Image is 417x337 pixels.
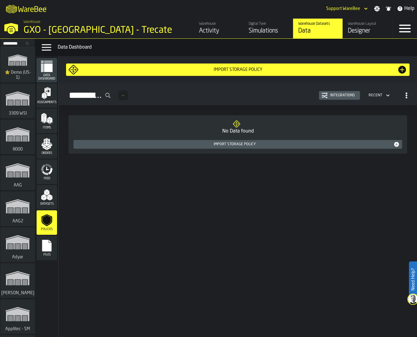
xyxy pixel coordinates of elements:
[0,263,35,299] a: link-to-/wh/i/72fe6713-8242-4c3c-8adf-5d67388ea6d5/simulations
[199,22,238,26] div: Warehouse
[298,22,338,26] div: Warehouse Datasets
[73,140,402,149] button: button-Import Storage Policy
[12,183,23,188] span: AAG
[37,74,57,81] span: Data Dashboard
[343,19,392,38] a: link-to-/wh/i/7274009e-5361-4e21-8e36-7045ee840609/designer
[11,255,24,260] span: Adyar
[58,44,415,51] div: Data Dashboard
[37,83,57,108] li: menu Assignments
[24,25,189,36] div: GXO - [GEOGRAPHIC_DATA] - Trecate
[293,19,343,38] a: link-to-/wh/i/7274009e-5361-4e21-8e36-7045ee840609/data
[4,326,31,331] span: Applitec - SM
[369,93,382,98] div: DropdownMenuValue-4
[249,22,288,26] div: Digital Twin
[383,6,394,12] label: button-toggle-Notifications
[37,177,57,180] span: Feed
[0,191,35,227] a: link-to-/wh/i/ba0ffe14-8e36-4604-ab15-0eac01efbf24/simulations
[24,20,40,24] span: Warehouse
[37,236,57,260] li: menu Files
[59,83,417,105] h2: button-Storage Policy
[243,19,293,38] a: link-to-/wh/i/7274009e-5361-4e21-8e36-7045ee840609/simulations
[37,202,57,206] span: Datasets
[76,142,393,147] div: Import Storage Policy
[199,27,238,35] div: Activity
[348,27,387,35] div: Designer
[298,27,338,35] div: Data
[404,5,415,12] span: Help
[37,151,57,155] span: Orders
[0,48,35,84] a: link-to-/wh/i/103622fe-4b04-4da1-b95f-2619b9c959cc/simulations
[37,185,57,210] li: menu Datasets
[0,120,35,155] a: link-to-/wh/i/b2e041e4-2753-4086-a82a-958e8abdd2c7/simulations
[7,111,28,116] span: 3309 WSI
[319,91,360,100] button: button-Integrations
[394,5,417,12] label: button-toggle-Help
[37,228,57,231] span: Policies
[194,19,243,38] a: link-to-/wh/i/7274009e-5361-4e21-8e36-7045ee840609/feed/
[0,84,35,120] a: link-to-/wh/i/d1ef1afb-ce11-4124-bdae-ba3d01893ec0/simulations
[249,27,288,35] div: Simulations
[0,155,35,191] a: link-to-/wh/i/27cb59bd-8ba0-4176-b0f1-d82d60966913/simulations
[37,134,57,159] li: menu Orders
[37,160,57,184] li: menu Feed
[116,90,131,100] div: ButtonLoadMore-Load More-Prev-First-Last
[0,299,35,335] a: link-to-/wh/i/662479f8-72da-4751-a936-1d66c412adb4/simulations
[73,128,402,135] div: No Data found
[326,6,360,11] div: DropdownMenuValue-Support WareBee
[37,58,57,83] li: menu Data Dashboard
[328,93,357,98] div: Integrations
[393,19,417,38] label: button-toggle-Menu
[410,262,416,297] label: Need Help?
[371,6,383,12] label: button-toggle-Settings
[37,253,57,256] span: Files
[324,5,369,12] div: DropdownMenuValue-Support WareBee
[3,70,33,80] span: ⭐ Demo (US-1)
[366,92,391,99] div: DropdownMenuValue-4
[66,63,410,76] button: button-Import Storage Policy
[11,219,24,224] span: AAG2
[37,109,57,133] li: menu Items
[348,22,387,26] div: Warehouse Layout
[11,147,24,152] span: 8000
[78,67,397,72] div: Import Storage Policy
[122,93,124,98] span: —
[37,101,57,104] span: Assignments
[0,227,35,263] a: link-to-/wh/i/862141b4-a92e-43d2-8b2b-6509793ccc83/simulations
[38,41,55,54] label: button-toggle-Data Menu
[37,210,57,235] li: menu Policies
[37,126,57,129] span: Items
